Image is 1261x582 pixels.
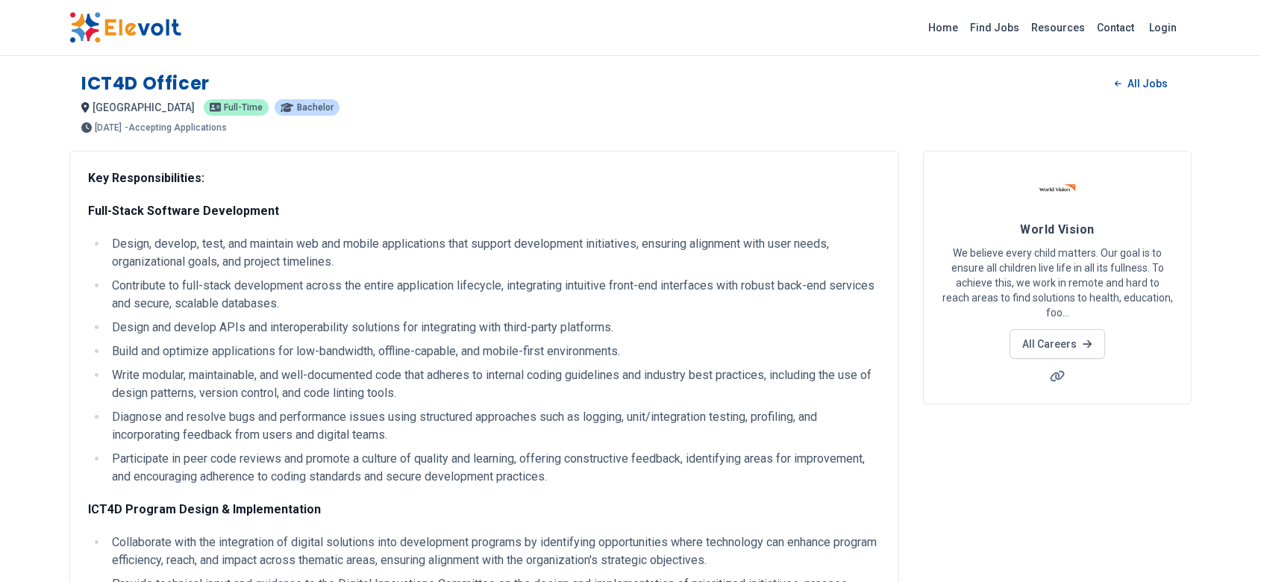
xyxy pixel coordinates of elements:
[107,235,880,271] li: Design, develop, test, and maintain web and mobile applications that support development initiati...
[107,408,880,444] li: Diagnose and resolve bugs and performance issues using structured approaches such as logging, uni...
[93,101,195,113] span: [GEOGRAPHIC_DATA]
[1091,16,1140,40] a: Contact
[224,103,263,112] span: Full-time
[125,123,227,132] p: - Accepting Applications
[1140,13,1186,43] a: Login
[95,123,122,132] span: [DATE]
[1025,16,1091,40] a: Resources
[88,171,204,185] strong: Key Responsibilities:
[88,502,321,516] strong: ICT4D Program Design & Implementation
[88,204,279,218] strong: Full-Stack Software Development
[942,245,1173,320] p: We believe every child matters. Our goal is to ensure all children live life in all its fullness....
[107,319,880,337] li: Design and develop APIs and interoperability solutions for integrating with third-party platforms.
[1010,329,1104,359] a: All Careers
[107,533,880,569] li: Collaborate with the integration of digital solutions into development programs by identifying op...
[107,342,880,360] li: Build and optimize applications for low-bandwidth, offline-capable, and mobile-first environments.
[107,366,880,402] li: Write modular, maintainable, and well-documented code that adheres to internal coding guidelines ...
[107,277,880,313] li: Contribute to full-stack development across the entire application lifecycle, integrating intuiti...
[69,12,181,43] img: Elevolt
[964,16,1025,40] a: Find Jobs
[922,16,964,40] a: Home
[1020,222,1094,237] span: World Vision
[81,72,210,96] h1: ICT4D Officer
[1103,72,1180,95] a: All Jobs
[107,450,880,486] li: Participate in peer code reviews and promote a culture of quality and learning, offering construc...
[1039,169,1076,207] img: World Vision
[297,103,334,112] span: Bachelor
